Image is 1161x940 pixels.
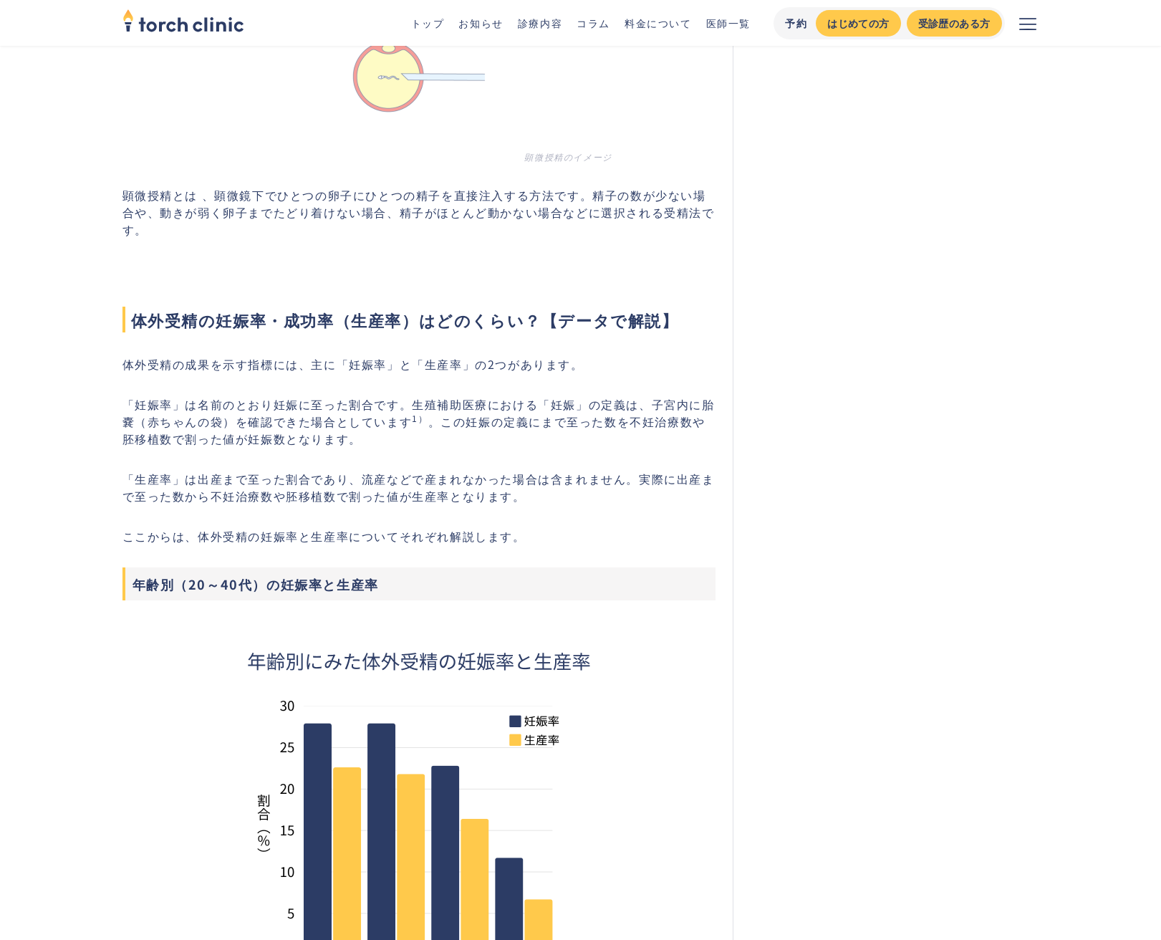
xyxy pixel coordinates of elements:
a: はじめての方 [816,10,900,37]
p: 「妊娠率」は名前のとおり妊娠に至った割合です。生殖補助医療における「妊娠」の定義は、子宮内に胎嚢（赤ちゃんの袋）を確認できた場合としています 。この妊娠の定義にまで至った数を不妊治療数や胚移植数... [122,395,716,447]
p: 体外受精の成果を示す指標には、主に「妊娠率」と「生産率」の2つがあります。 [122,355,716,373]
h3: 年齢別（20～40代）の妊娠率と生産率 [122,567,716,600]
div: はじめての方 [827,16,889,31]
p: 顕微授精とは 、顕微鏡下でひとつの卵子にひとつの精子を直接注入する方法です。精子の数が少ない場合や、動きが弱く卵子までたどり着けない場合、精子がほとんど動かない場合などに選択される受精法です。 [122,186,716,238]
a: 料金について [625,16,692,30]
span: 体外受精の妊娠率・成功率（生産率）はどのくらい？【データで解説】 [122,307,716,332]
a: home [122,10,244,36]
a: トップ [411,16,445,30]
p: ここからは、体外受精の妊娠率と生産率についてそれぞれ解説します。 [122,527,716,545]
div: 予約 [785,16,807,31]
a: コラム [577,16,610,30]
a: 医師一覧 [706,16,751,30]
a: 診療内容 [518,16,562,30]
p: 「生産率」は出産まで至った割合であり、流産などで産まれなかった場合は含まれません。実際に出産まで至った数から不妊治療数や胚移植数で割った値が生産率となります。 [122,470,716,504]
a: お知らせ [458,16,503,30]
img: torch clinic [122,4,244,36]
figcaption: 顕微授精のイメージ [226,150,612,163]
a: 受診歴のある方 [907,10,1002,37]
sup: 1） [412,412,428,424]
div: 受診歴のある方 [918,16,991,31]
